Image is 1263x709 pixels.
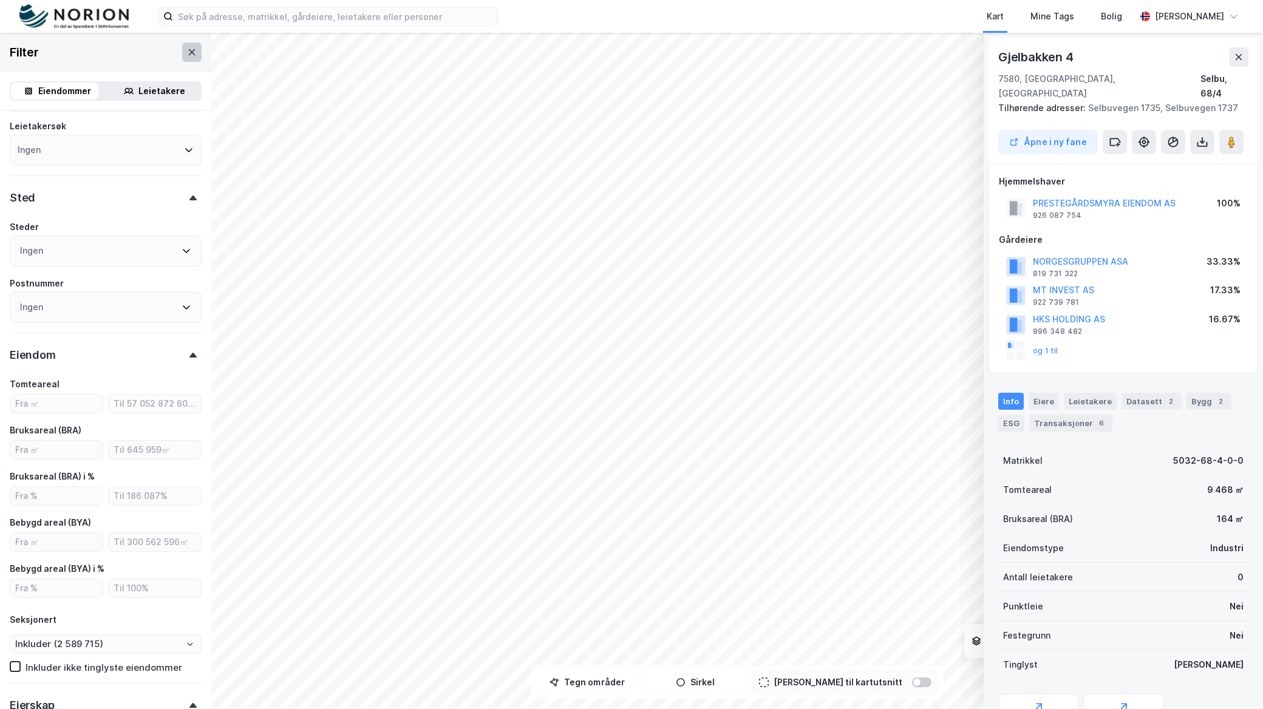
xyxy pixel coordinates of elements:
[1029,393,1059,410] div: Eiere
[10,533,103,551] input: Fra ㎡
[1122,393,1182,410] div: Datasett
[1214,395,1227,407] div: 2
[10,561,104,576] div: Bebygd areal (BYA) i %
[1173,453,1244,468] div: 5032-68-4-0-0
[1210,283,1241,297] div: 17.33%
[109,487,201,505] input: Til 186 087%
[109,579,201,597] input: Til 100%
[998,101,1239,115] div: Selbuvegen 1735, Selbuvegen 1737
[1237,570,1244,585] div: 0
[10,612,56,627] div: Seksjonert
[1165,395,1177,407] div: 2
[10,635,201,653] input: ClearOpen
[998,130,1098,154] button: Åpne i ny fane
[998,415,1024,432] div: ESG
[138,84,185,98] div: Leietakere
[10,276,64,291] div: Postnummer
[20,300,43,314] div: Ingen
[1202,651,1263,709] iframe: Chat Widget
[1217,196,1241,211] div: 100%
[1202,651,1263,709] div: Kontrollprogram for chat
[10,220,39,234] div: Steder
[10,395,103,413] input: Fra ㎡
[19,4,129,29] img: norion-logo.80e7a08dc31c2e691866.png
[998,47,1076,67] div: Gjelbakken 4
[1003,657,1038,672] div: Tinglyst
[1101,9,1122,24] div: Bolig
[536,670,639,694] button: Tegn områder
[998,72,1200,101] div: 7580, [GEOGRAPHIC_DATA], [GEOGRAPHIC_DATA]
[10,469,95,484] div: Bruksareal (BRA) i %
[999,174,1248,189] div: Hjemmelshaver
[1095,417,1108,429] div: 6
[109,441,201,459] input: Til 645 959㎡
[1230,599,1244,614] div: Nei
[1207,254,1241,269] div: 33.33%
[10,579,103,597] input: Fra %
[1003,570,1073,585] div: Antall leietakere
[1064,393,1117,410] div: Leietakere
[1174,657,1244,672] div: [PERSON_NAME]
[10,119,66,134] div: Leietakersøk
[1033,269,1078,279] div: 819 731 322
[1033,327,1082,336] div: 996 348 482
[1003,599,1043,614] div: Punktleie
[185,639,195,649] button: Open
[10,441,103,459] input: Fra ㎡
[1003,541,1064,555] div: Eiendomstype
[1209,312,1241,327] div: 16.67%
[1029,415,1112,432] div: Transaksjoner
[999,232,1248,247] div: Gårdeiere
[644,670,747,694] button: Sirkel
[10,487,103,505] input: Fra %
[1186,393,1231,410] div: Bygg
[1003,512,1073,526] div: Bruksareal (BRA)
[1033,211,1081,220] div: 926 087 754
[18,143,41,157] div: Ingen
[10,42,39,62] div: Filter
[1210,541,1244,555] div: Industri
[109,395,201,413] input: Til 57 052 872 600㎡
[10,515,91,530] div: Bebygd areal (BYA)
[1003,453,1043,468] div: Matrikkel
[20,243,43,258] div: Ingen
[1003,628,1050,643] div: Festegrunn
[998,103,1088,113] span: Tilhørende adresser:
[10,348,56,362] div: Eiendom
[10,191,35,205] div: Sted
[38,84,91,98] div: Eiendommer
[10,377,60,392] div: Tomteareal
[1033,297,1079,307] div: 922 739 781
[1155,9,1224,24] div: [PERSON_NAME]
[109,533,201,551] input: Til 300 562 596㎡
[1030,9,1074,24] div: Mine Tags
[10,423,81,438] div: Bruksareal (BRA)
[1003,483,1052,497] div: Tomteareal
[1207,483,1244,497] div: 9 468 ㎡
[1230,628,1244,643] div: Nei
[173,7,497,25] input: Søk på adresse, matrikkel, gårdeiere, leietakere eller personer
[998,393,1024,410] div: Info
[774,675,902,690] div: [PERSON_NAME] til kartutsnitt
[1217,512,1244,526] div: 164 ㎡
[1200,72,1248,101] div: Selbu, 68/4
[26,662,182,673] div: Inkluder ikke tinglyste eiendommer
[987,9,1004,24] div: Kart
